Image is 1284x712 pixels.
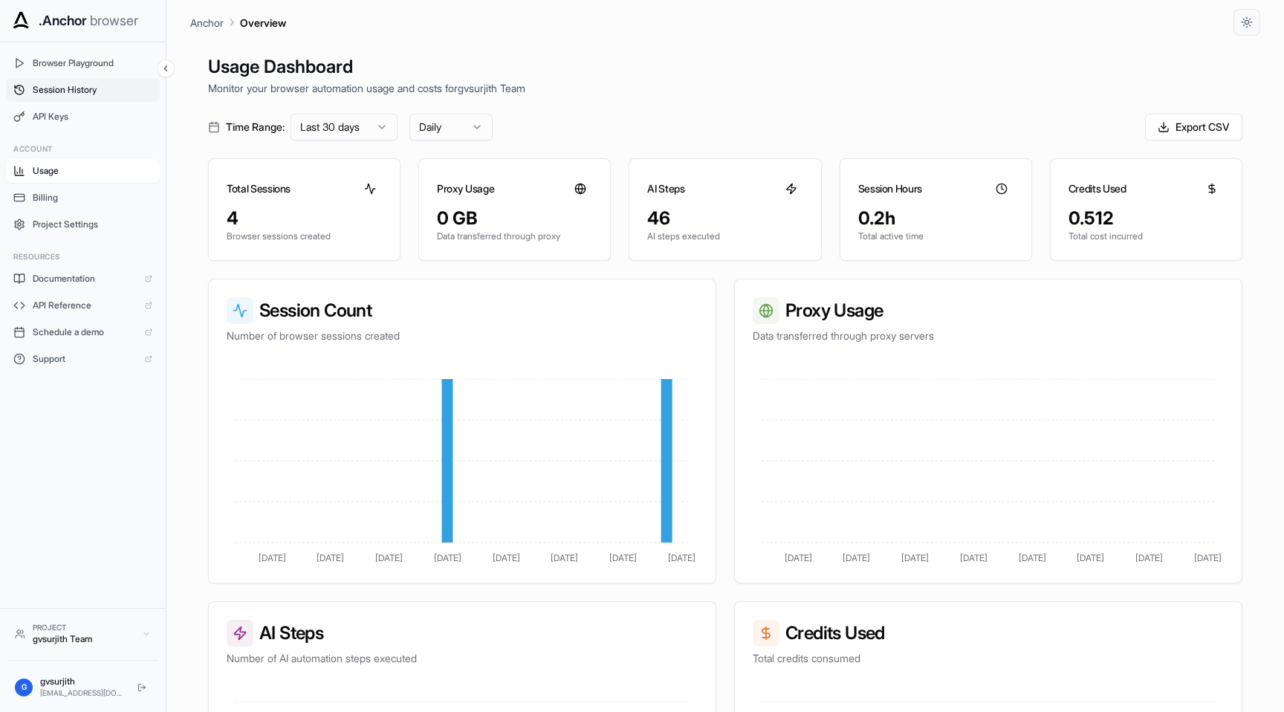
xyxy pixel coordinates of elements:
[33,111,152,123] span: API Keys
[1145,114,1242,140] button: Export CSV
[6,320,160,344] a: Schedule a demo
[33,219,152,230] span: Project Settings
[1069,181,1126,196] h3: Credits Used
[1077,552,1104,563] tspan: [DATE]
[1135,552,1163,563] tspan: [DATE]
[843,552,870,563] tspan: [DATE]
[157,59,175,77] button: Collapse sidebar
[434,552,461,563] tspan: [DATE]
[6,186,160,210] button: Billing
[753,651,1224,666] p: Total credits consumed
[227,207,382,230] div: 4
[6,213,160,236] button: Project Settings
[858,207,1014,230] div: 0.2h
[33,84,152,96] span: Session History
[753,297,1224,324] h3: Proxy Usage
[259,552,286,563] tspan: [DATE]
[190,14,286,30] nav: breadcrumb
[40,687,126,699] div: [EMAIL_ADDRESS][DOMAIN_NAME]
[317,552,344,563] tspan: [DATE]
[647,230,802,242] p: AI steps executed
[901,552,929,563] tspan: [DATE]
[9,9,33,33] img: Anchor Icon
[551,552,578,563] tspan: [DATE]
[40,676,126,687] div: gvsurjith
[226,120,285,135] span: Time Range:
[609,552,637,563] tspan: [DATE]
[437,207,592,230] div: 0 GB
[33,165,152,177] span: Usage
[785,552,812,563] tspan: [DATE]
[437,181,494,196] h3: Proxy Usage
[22,682,27,693] span: G
[6,105,160,129] button: API Keys
[39,10,87,31] span: .Anchor
[493,552,520,563] tspan: [DATE]
[1194,552,1222,563] tspan: [DATE]
[6,294,160,317] a: API Reference
[33,300,137,311] span: API Reference
[227,651,698,666] p: Number of AI automation steps executed
[227,181,291,196] h3: Total Sessions
[753,329,1224,343] p: Data transferred through proxy servers
[33,622,134,633] div: Project
[208,54,1242,80] h1: Usage Dashboard
[6,267,160,291] a: Documentation
[90,10,138,31] span: browser
[33,192,152,204] span: Billing
[647,181,684,196] h3: AI Steps
[227,297,698,324] h3: Session Count
[208,80,1242,96] p: Monitor your browser automation usage and costs for gvsurjith Team
[1069,207,1224,230] div: 0.512
[437,230,592,242] p: Data transferred through proxy
[647,207,802,230] div: 46
[375,552,403,563] tspan: [DATE]
[227,620,698,647] h3: AI Steps
[33,326,137,338] span: Schedule a demo
[13,251,152,262] h3: Resources
[1069,230,1224,242] p: Total cost incurred
[6,51,160,75] button: Browser Playground
[33,273,137,285] span: Documentation
[668,552,695,563] tspan: [DATE]
[1019,552,1046,563] tspan: [DATE]
[33,353,137,365] span: Support
[960,552,988,563] tspan: [DATE]
[190,15,224,30] p: Anchor
[6,347,160,371] a: Support
[240,15,286,30] p: Overview
[33,57,152,69] span: Browser Playground
[33,633,134,645] div: gvsurjith Team
[133,679,151,696] button: Logout
[13,143,152,155] h3: Account
[858,181,922,196] h3: Session Hours
[227,230,382,242] p: Browser sessions created
[227,329,698,343] p: Number of browser sessions created
[858,230,1014,242] p: Total active time
[6,78,160,102] button: Session History
[7,616,158,651] button: Projectgvsurjith Team
[753,620,1224,647] h3: Credits Used
[6,159,160,183] button: Usage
